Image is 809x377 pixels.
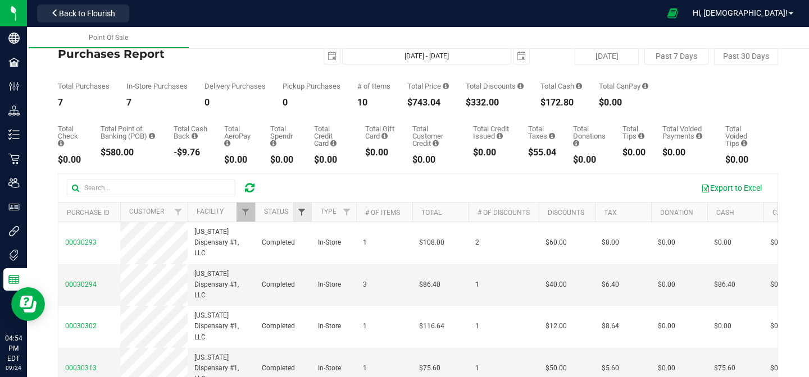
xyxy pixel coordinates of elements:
[475,279,479,290] span: 1
[412,125,456,147] div: Total Customer Credit
[433,140,439,147] i: Sum of the successful, non-voided payments using account credit for all purchases in the date range.
[573,140,579,147] i: Sum of all round-up-to-next-dollar total price adjustments for all purchases in the date range.
[264,208,288,215] a: Status
[602,237,619,248] span: $8.00
[283,82,340,90] div: Pickup Purchases
[419,279,440,290] span: $86.40
[59,9,115,18] span: Back to Flourish
[293,203,311,222] a: Filter
[660,209,693,217] a: Donation
[602,363,619,374] span: $5.60
[604,209,617,217] a: Tax
[466,98,524,107] div: $332.00
[644,48,708,65] button: Past 7 Days
[660,2,685,24] span: Open Ecommerce Menu
[548,209,584,217] a: Discounts
[513,48,529,64] span: select
[194,310,248,343] span: [US_STATE] Dispensary #1, LLC
[224,140,230,147] i: Sum of the successful, non-voided AeroPay payment transactions for all purchases in the date range.
[363,237,367,248] span: 1
[149,132,155,140] i: Sum of the successful, non-voided point-of-banking payment transactions, both via payment termina...
[174,125,207,140] div: Total Cash Back
[11,287,45,321] iframe: Resource center
[320,208,337,215] a: Type
[8,153,20,164] inline-svg: Retail
[365,209,400,217] a: # of Items
[262,279,295,290] span: Completed
[546,237,567,248] span: $60.00
[658,237,675,248] span: $0.00
[662,148,708,157] div: $0.00
[65,364,97,372] span: 00030313
[67,209,110,217] a: Purchase ID
[573,155,606,164] div: $0.00
[363,321,367,332] span: 1
[314,155,348,164] div: $0.00
[696,132,702,140] i: Sum of all voided payment transaction amounts, excluding tips and transaction fees, for all purch...
[363,279,367,290] span: 3
[770,321,788,332] span: $0.00
[126,98,188,107] div: 7
[262,363,295,374] span: Completed
[473,125,511,140] div: Total Credit Issued
[622,125,646,140] div: Total Tips
[8,226,20,237] inline-svg: Integrations
[528,125,556,140] div: Total Taxes
[658,363,675,374] span: $0.00
[770,279,788,290] span: $0.00
[8,57,20,68] inline-svg: Facilities
[8,81,20,92] inline-svg: Configuration
[622,148,646,157] div: $0.00
[65,322,97,330] span: 00030302
[412,155,456,164] div: $0.00
[169,203,188,222] a: Filter
[237,203,255,222] a: Filter
[65,238,97,246] span: 00030293
[540,82,582,90] div: Total Cash
[8,33,20,44] inline-svg: Company
[365,148,396,157] div: $0.00
[546,279,567,290] span: $40.00
[714,237,731,248] span: $0.00
[318,363,341,374] span: In-Store
[770,237,788,248] span: $0.00
[58,48,298,60] h4: Purchases Report
[357,82,390,90] div: # of Items
[8,201,20,213] inline-svg: User Roles
[714,48,778,65] button: Past 30 Days
[5,364,22,372] p: 09/24
[419,321,444,332] span: $116.64
[314,125,348,147] div: Total Credit Card
[65,281,97,288] span: 00030294
[716,209,734,217] a: Cash
[475,237,479,248] span: 2
[658,279,675,290] span: $0.00
[419,363,440,374] span: $75.60
[37,4,129,22] button: Back to Flourish
[475,321,479,332] span: 1
[89,34,128,42] span: Point Of Sale
[8,129,20,140] inline-svg: Inventory
[224,155,253,164] div: $0.00
[58,82,110,90] div: Total Purchases
[725,125,761,147] div: Total Voided Tips
[443,82,449,90] i: Sum of the total prices of all purchases in the date range.
[497,132,503,140] i: Sum of all account credit issued for all refunds from returned purchases in the date range.
[694,178,769,197] button: Export to Excel
[197,208,224,215] a: Facility
[602,321,619,332] span: $8.64
[126,82,188,90] div: In-Store Purchases
[642,82,648,90] i: Sum of the successful, non-voided CanPay payment transactions for all purchases in the date range.
[576,82,582,90] i: Sum of the successful, non-voided cash payment transactions for all purchases in the date range. ...
[549,132,555,140] i: Sum of the total taxes for all purchases in the date range.
[101,125,157,140] div: Total Point of Banking (POB)
[357,98,390,107] div: 10
[194,227,248,259] span: [US_STATE] Dispensary #1, LLC
[58,155,84,164] div: $0.00
[407,98,449,107] div: $743.04
[540,98,582,107] div: $172.80
[174,148,207,157] div: -$9.76
[772,209,798,217] a: CanPay
[8,177,20,188] inline-svg: Users
[473,148,511,157] div: $0.00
